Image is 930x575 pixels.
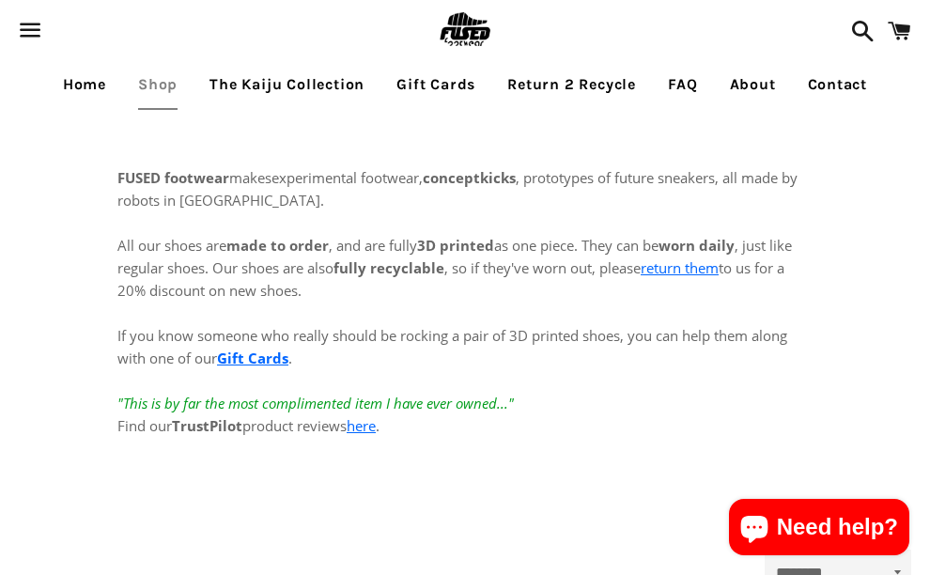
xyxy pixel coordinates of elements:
a: Shop [124,61,192,108]
span: makes [117,168,271,187]
strong: conceptkicks [423,168,516,187]
span: experimental footwear, , prototypes of future sneakers, all made by robots in [GEOGRAPHIC_DATA]. [117,168,798,210]
p: All our shoes are , and are fully as one piece. They can be , just like regular shoes. Our shoes ... [117,211,813,437]
a: The Kaiju Collection [195,61,379,108]
strong: TrustPilot [172,416,242,435]
strong: fully recyclable [333,258,444,277]
a: Home [49,61,120,108]
strong: made to order [226,236,329,255]
a: About [716,61,790,108]
a: here [347,416,376,435]
a: Return 2 Recycle [493,61,650,108]
a: FAQ [654,61,711,108]
a: Contact [794,61,882,108]
a: Gift Cards [217,349,288,367]
em: "This is by far the most complimented item I have ever owned..." [117,394,514,412]
a: return them [641,258,719,277]
strong: 3D printed [417,236,494,255]
strong: worn daily [659,236,735,255]
a: Gift Cards [382,61,489,108]
inbox-online-store-chat: Shopify online store chat [723,499,915,560]
strong: FUSED footwear [117,168,229,187]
